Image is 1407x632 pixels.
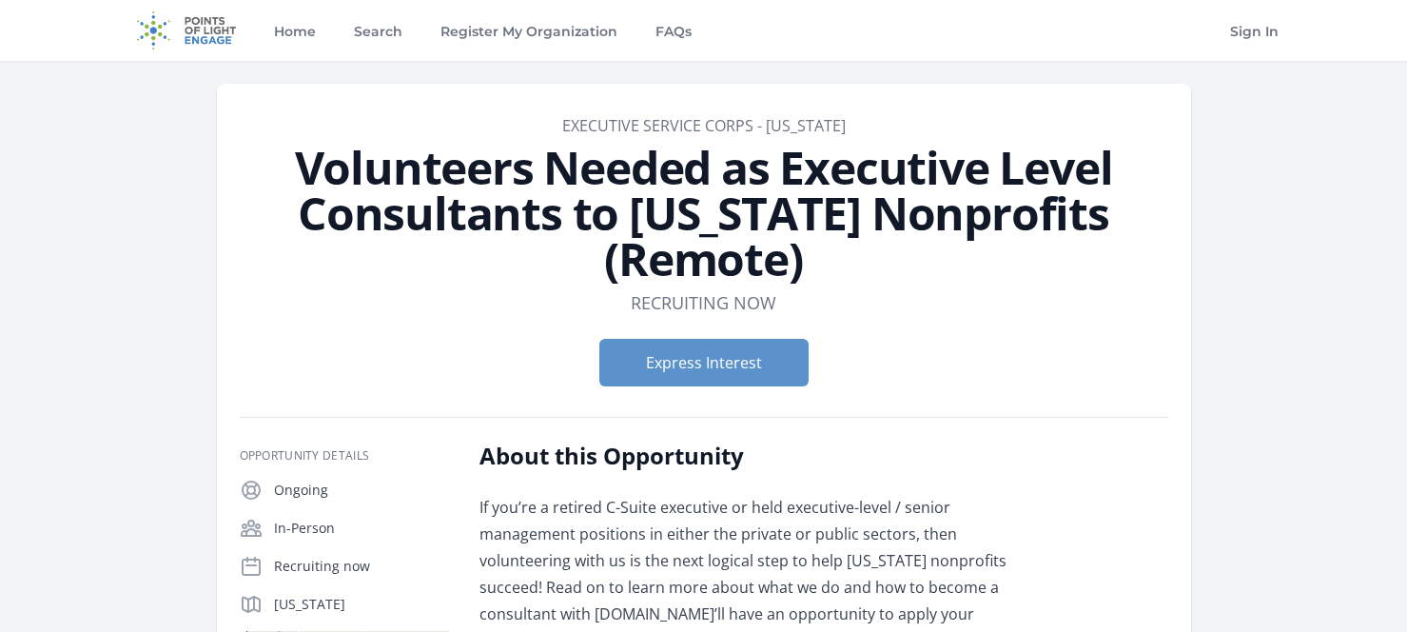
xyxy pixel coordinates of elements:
[479,441,1036,471] h2: About this Opportunity
[240,145,1168,282] h1: Volunteers Needed as Executive Level Consultants to [US_STATE] Nonprofits (Remote)
[240,448,449,464] h3: Opportunity Details
[599,339,809,386] button: Express Interest
[274,519,449,538] p: In-Person
[562,115,846,136] a: Executive Service Corps - [US_STATE]
[274,557,449,576] p: Recruiting now
[274,595,449,614] p: [US_STATE]
[631,289,776,316] dd: Recruiting now
[274,481,449,500] p: Ongoing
